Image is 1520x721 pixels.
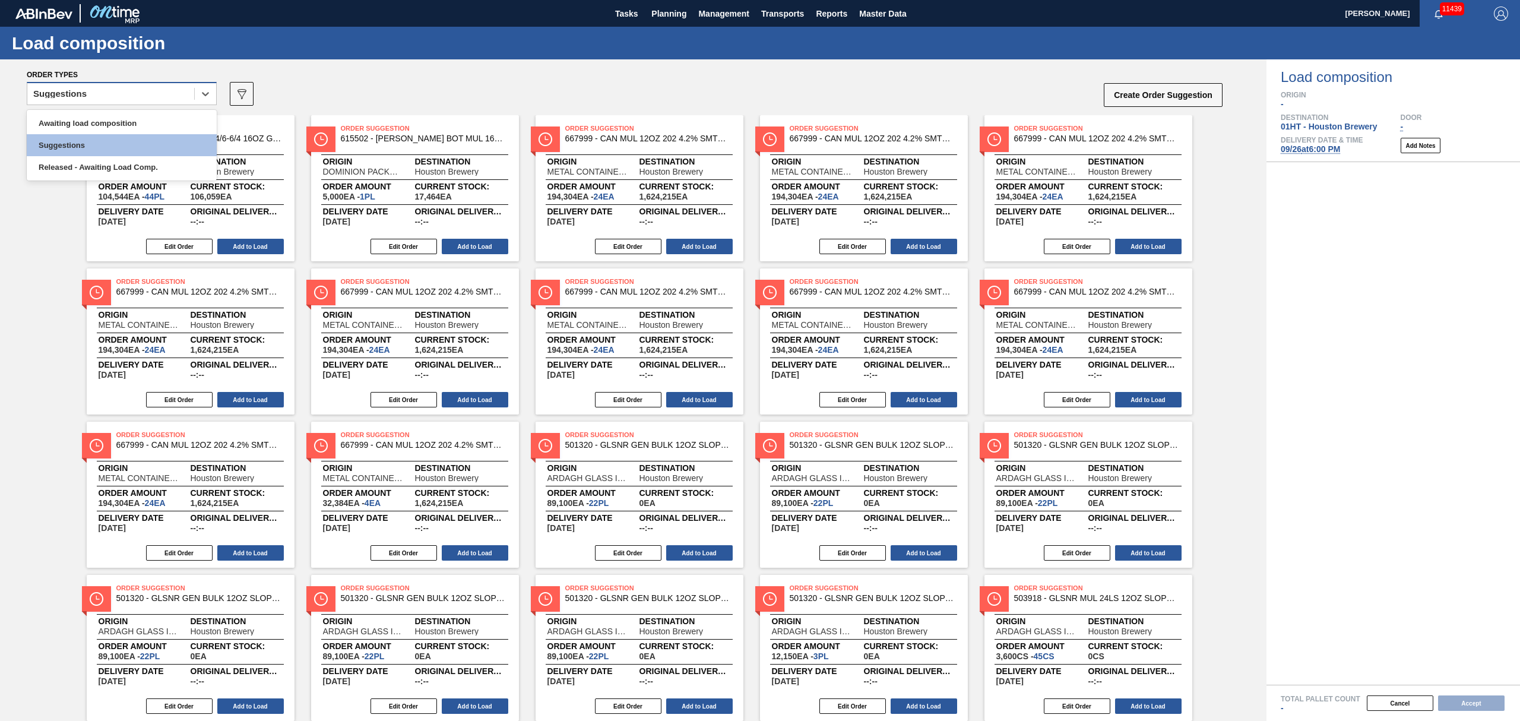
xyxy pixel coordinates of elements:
span: Delivery Date [547,208,639,215]
div: Released - Awaiting Load Comp. [27,156,217,178]
button: Add to Load [1115,392,1182,407]
span: ,106,059,EA, [191,192,232,201]
span: Order Suggestion [341,276,507,287]
span: 501320 - GLSNR GEN BULK 12OZ SLOPE BARE LS BULK 0 [1014,441,1180,450]
span: 22,PL [1038,498,1057,508]
span: Origin [772,464,864,472]
span: statusOrder Suggestion667999 - CAN MUL 12OZ 202 4.2% SMTH 0220 SLEEK BEOriginMETAL CONTAINER CORP... [311,268,519,415]
span: Destination [415,464,507,472]
span: 89,100EA-22PL [996,499,1058,507]
span: 194,304EA-24EA [772,346,839,354]
span: Original delivery time [415,361,507,368]
span: Order amount [323,336,415,343]
span: Origin [996,311,1088,318]
span: Order amount [99,183,191,190]
span: 09/26/2025 [99,524,126,532]
span: METAL CONTAINER CORPORATION [996,167,1076,176]
span: Delivery Date [323,514,415,521]
span: Current Stock: [1088,183,1180,190]
button: Edit Order [370,545,437,561]
span: 667999 - CAN MUL 12OZ 202 4.2% SMTH 0220 SLEEK BE [341,287,507,296]
span: Order amount [323,183,415,190]
span: statusOrder Suggestion501320 - GLSNR GEN BULK 12OZ SLOPE BARE LS BULK 0OriginARDAGH GLASS INCDest... [87,575,294,721]
span: Management [698,7,749,21]
span: 501320 - GLSNR GEN BULK 12OZ SLOPE BARE LS BULK 0 [565,441,731,450]
span: Original delivery time [1088,208,1180,215]
span: Origin [772,311,864,318]
img: status [987,132,1001,146]
span: 194,304EA-24EA [547,192,615,201]
span: Order amount [99,336,191,343]
span: Delivery Date [99,514,191,521]
span: Destination [639,311,731,318]
span: Current Stock: [415,183,507,190]
span: 24,EA [145,498,166,508]
span: 667999 - CAN MUL 12OZ 202 4.2% SMTH 0220 SLEEK BE [1014,287,1180,296]
button: Add to Load [442,545,508,561]
span: Houston Brewery [1088,167,1152,176]
img: status [987,439,1001,453]
button: Edit Order [370,392,437,407]
span: Destination [191,158,283,165]
button: Edit Order [146,239,213,254]
span: Order Suggestion [790,122,956,134]
span: Origin [772,158,864,165]
span: Order amount [996,336,1088,343]
span: Origin [547,158,639,165]
span: Destination [191,311,283,318]
span: Order Suggestion [116,276,283,287]
span: Destination [415,158,507,165]
span: Current Stock: [1088,336,1180,343]
button: Create Order Suggestion [1104,83,1223,107]
button: Edit Order [1044,545,1110,561]
span: 09/26/2025 [547,371,575,379]
span: Master Data [859,7,906,21]
span: --:-- [1088,217,1102,226]
span: 89,100EA-22PL [547,499,609,507]
span: Delivery Date [323,208,415,215]
span: Current Stock: [639,489,731,497]
span: --:-- [639,371,653,379]
span: Current Stock: [864,489,956,497]
span: Order Suggestion [1014,429,1180,441]
span: ,1,624,215,EA, [415,346,464,354]
span: 09/26/2025 [996,371,1024,379]
span: 22,PL [813,498,833,508]
span: 667999 - CAN MUL 12OZ 202 4.2% SMTH 0220 SLEEK BE [341,441,507,450]
span: Delivery Date [772,208,864,215]
img: status [763,132,777,146]
span: statusOrder Suggestion710296 - TRAY CAN GEN 4/6-6/4 16OZ GEN KRFT 1986OriginINTERNATIONAL PAPER C... [87,115,294,261]
button: Edit Order [1044,239,1110,254]
span: Delivery Date [772,514,864,521]
span: ARDAGH GLASS INC [772,474,852,482]
span: --:-- [1088,524,1102,532]
button: Edit Order [146,545,213,561]
span: 32,384EA-4EA [323,499,381,507]
span: ,1,624,215,EA, [639,346,688,354]
span: Origin [323,464,415,472]
span: Destination [639,464,731,472]
span: --:-- [415,524,429,532]
button: Add to Load [666,545,733,561]
span: 09/26 at 6:00 PM [1281,144,1340,154]
span: Current Stock: [639,183,731,190]
button: Add to Load [442,239,508,254]
span: 194,304EA-24EA [996,346,1063,354]
span: Order Suggestion [1014,276,1180,287]
span: 09/26/2025 [772,524,799,532]
span: Original delivery time [1088,361,1180,368]
span: ,1,624,215,EA, [1088,346,1137,354]
span: Order Suggestion [565,122,731,134]
span: --:-- [191,524,204,532]
button: Add Notes [1401,138,1440,153]
img: status [763,286,777,299]
span: Order Suggestion [1014,122,1180,134]
span: Order Suggestion [341,429,507,441]
span: ,0,EA, [864,499,880,507]
span: Destination [1088,158,1180,165]
span: Current Stock: [415,336,507,343]
span: statusOrder Suggestion501320 - GLSNR GEN BULK 12OZ SLOPE BARE LS BULK 0OriginARDAGH GLASS INCDest... [536,422,743,568]
span: 1,PL [360,192,375,201]
span: 09/26/2025 [996,217,1024,226]
span: Houston Brewery [415,474,479,482]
